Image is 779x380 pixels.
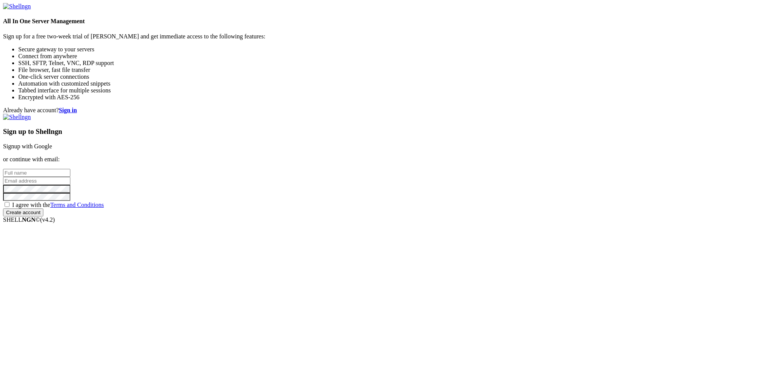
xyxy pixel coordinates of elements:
input: I agree with theTerms and Conditions [5,202,10,207]
span: SHELL © [3,216,55,223]
li: Encrypted with AES-256 [18,94,776,101]
a: Sign in [59,107,77,113]
input: Create account [3,208,43,216]
li: Automation with customized snippets [18,80,776,87]
li: Tabbed interface for multiple sessions [18,87,776,94]
li: SSH, SFTP, Telnet, VNC, RDP support [18,60,776,67]
a: Terms and Conditions [50,202,104,208]
h3: Sign up to Shellngn [3,127,776,136]
p: or continue with email: [3,156,776,163]
a: Signup with Google [3,143,52,149]
p: Sign up for a free two-week trial of [PERSON_NAME] and get immediate access to the following feat... [3,33,776,40]
span: 4.2.0 [40,216,55,223]
li: Connect from anywhere [18,53,776,60]
div: Already have account? [3,107,776,114]
b: NGN [22,216,36,223]
span: I agree with the [12,202,104,208]
img: Shellngn [3,114,31,121]
input: Full name [3,169,70,177]
li: Secure gateway to your servers [18,46,776,53]
img: Shellngn [3,3,31,10]
li: One-click server connections [18,73,776,80]
h4: All In One Server Management [3,18,776,25]
li: File browser, fast file transfer [18,67,776,73]
input: Email address [3,177,70,185]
